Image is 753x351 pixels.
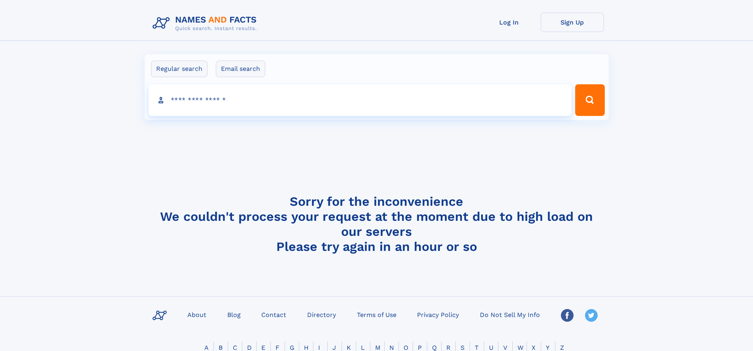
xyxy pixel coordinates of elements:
label: Regular search [151,61,208,77]
a: Contact [258,309,289,320]
a: Sign Up [541,13,604,32]
img: Twitter [585,309,598,322]
a: Directory [304,309,339,320]
a: Log In [477,13,541,32]
a: About [184,309,209,320]
input: search input [149,84,572,116]
h4: Sorry for the inconvenience We couldn't process your request at the moment due to high load on ou... [149,194,604,254]
img: Facebook [561,309,574,322]
a: Privacy Policy [414,309,462,320]
label: Email search [216,61,265,77]
img: Logo Names and Facts [149,13,263,34]
a: Blog [224,309,244,320]
a: Terms of Use [354,309,400,320]
button: Search Button [575,84,604,116]
a: Do Not Sell My Info [477,309,543,320]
